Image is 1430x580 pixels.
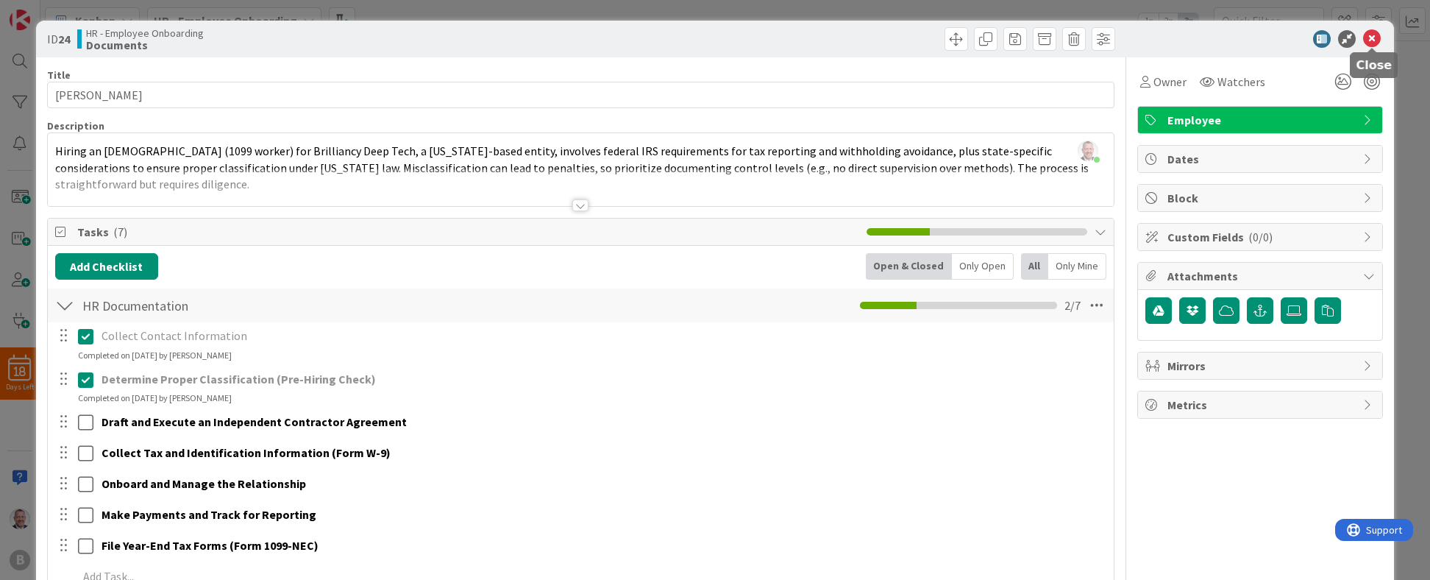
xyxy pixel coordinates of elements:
span: Description [47,119,104,132]
span: Metrics [1167,396,1356,414]
div: Completed on [DATE] by [PERSON_NAME] [78,349,232,362]
div: Completed on [DATE] by [PERSON_NAME] [78,392,232,405]
strong: File Year-End Tax Forms (Form 1099-NEC) [102,538,319,553]
label: Title [47,68,71,82]
div: Only Mine [1048,253,1106,280]
span: Tasks [77,223,860,241]
div: All [1021,253,1048,280]
strong: Determine Proper Classification (Pre-Hiring Check) [102,372,376,386]
span: Hiring an [DEMOGRAPHIC_DATA] (1099 worker) for Brilliancy Deep Tech, a [US_STATE]-based entity, i... [55,144,1091,191]
span: Watchers [1217,73,1265,91]
span: Block [1167,189,1356,207]
strong: Make Payments and Track for Reporting [102,507,316,522]
p: Collect Contact Information [102,328,1103,344]
strong: Collect Tax and Identification Information (Form W-9) [102,445,391,460]
span: Owner [1153,73,1187,91]
button: Add Checklist [55,253,158,280]
span: Mirrors [1167,357,1356,375]
span: ( 0/0 ) [1248,230,1273,244]
span: 2 / 7 [1064,297,1081,314]
strong: Onboard and Manage the Relationship [102,476,306,491]
div: Only Open [952,253,1014,280]
span: Attachments [1167,267,1356,285]
strong: Draft and Execute an Independent Contractor Agreement [102,414,407,429]
span: Support [31,2,67,20]
span: ID [47,30,70,48]
span: Dates [1167,150,1356,168]
div: Open & Closed [866,253,952,280]
img: ACg8ocImB914xfeNN6JI4S7pXSA2zSt1ENFV5pr9hDb5cc4wcxt9TJQ=s96-c [1078,141,1098,161]
b: Documents [86,39,204,51]
span: Employee [1167,111,1356,129]
input: type card name here... [47,82,1115,108]
span: Custom Fields [1167,228,1356,246]
h5: Close [1356,58,1392,72]
b: 24 [58,32,70,46]
input: Add Checklist... [77,292,408,319]
span: ( 7 ) [113,224,127,239]
span: HR - Employee Onboarding [86,27,204,39]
